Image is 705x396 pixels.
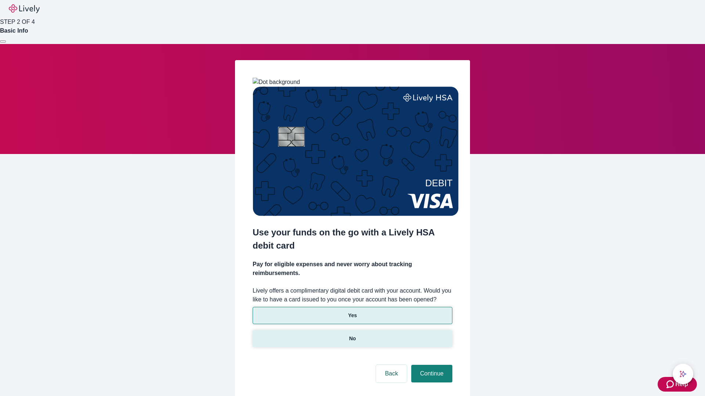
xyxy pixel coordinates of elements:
[253,330,452,347] button: No
[9,4,40,13] img: Lively
[253,260,452,278] h4: Pay for eligible expenses and never worry about tracking reimbursements.
[253,307,452,324] button: Yes
[253,286,452,304] label: Lively offers a complimentary digital debit card with your account. Would you like to have a card...
[253,78,300,87] img: Dot background
[679,370,687,378] svg: Lively AI Assistant
[349,335,356,342] p: No
[253,87,459,216] img: Debit card
[658,377,697,392] button: Zendesk support iconHelp
[253,226,452,252] h2: Use your funds on the go with a Lively HSA debit card
[675,380,688,389] span: Help
[666,380,675,389] svg: Zendesk support icon
[376,365,407,382] button: Back
[348,312,357,319] p: Yes
[411,365,452,382] button: Continue
[673,364,693,384] button: chat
